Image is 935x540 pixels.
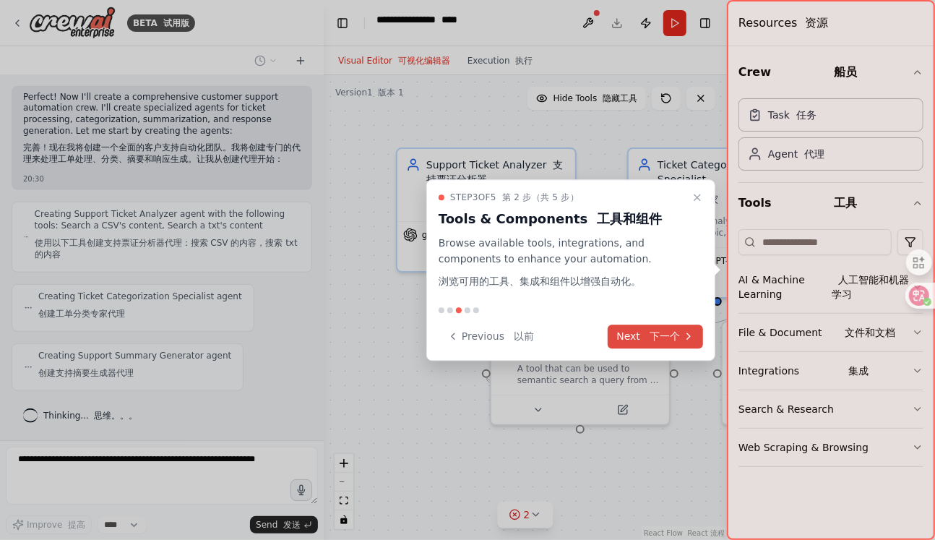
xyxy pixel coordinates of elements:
[450,192,579,203] span: Step 3 of 5
[597,211,662,226] font: 工具和组件
[439,209,686,229] h3: Tools & Components
[650,330,680,342] font: 下一个
[439,325,543,348] button: Previous 以前
[689,189,706,206] button: Close walkthrough
[514,330,534,342] font: 以前
[502,192,579,202] font: 第 2 步（共 5 步）
[608,325,703,348] button: Next 下一个
[439,275,641,287] font: 浏览可用的工具、集成和组件以增强自动化。
[439,235,686,296] p: Browse available tools, integrations, and components to enhance your automation.
[332,13,353,33] button: Hide left sidebar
